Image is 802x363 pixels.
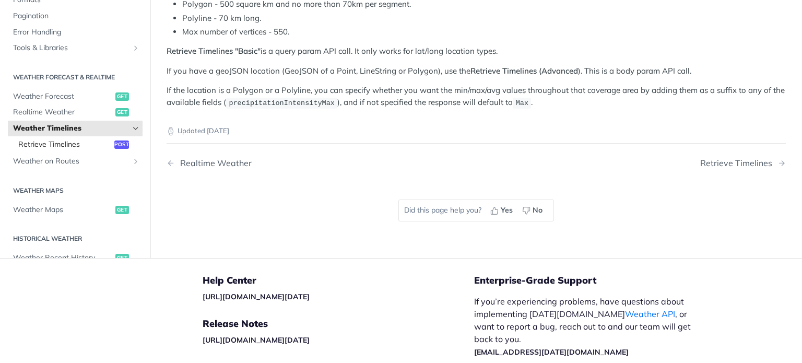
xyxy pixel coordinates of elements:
button: Yes [487,203,518,218]
span: No [533,205,542,216]
p: If you’re experiencing problems, have questions about implementing [DATE][DOMAIN_NAME] , or want ... [474,295,702,358]
span: precipitationIntensityMax [229,99,335,107]
p: If the location is a Polygon or a Polyline, you can specify whether you want the min/max/avg valu... [167,85,786,109]
span: get [115,206,129,214]
a: Weather Forecastget [8,89,143,104]
p: If you have a geoJSON location (GeoJSON of a Point, LineString or Polygon), use the ). This is a ... [167,65,786,77]
a: [URL][DOMAIN_NAME][DATE] [203,292,310,301]
div: Did this page help you? [398,200,554,221]
li: Polyline - 70 km long. [182,13,786,25]
span: Yes [501,205,513,216]
h5: Release Notes [203,318,474,330]
a: Retrieve Timelinespost [13,136,143,152]
nav: Pagination Controls [167,148,786,179]
a: Weather TimelinesHide subpages for Weather Timelines [8,121,143,136]
span: Error Handling [13,27,140,38]
span: get [115,92,129,101]
span: Pagination [13,11,140,21]
p: Updated [DATE] [167,126,786,136]
h5: Help Center [203,274,474,287]
h2: Weather Forecast & realtime [8,73,143,82]
a: Realtime Weatherget [8,104,143,120]
h5: Enterprise-Grade Support [474,274,718,287]
span: Realtime Weather [13,107,113,118]
span: Weather Timelines [13,123,129,134]
a: Tools & LibrariesShow subpages for Tools & Libraries [8,40,143,56]
h2: Weather Maps [8,186,143,195]
span: Weather Maps [13,205,113,215]
span: Tools & Libraries [13,43,129,53]
span: Weather Recent History [13,253,113,263]
div: Retrieve Timelines [700,158,777,168]
a: Pagination [8,8,143,24]
button: Show subpages for Tools & Libraries [132,44,140,52]
span: get [115,108,129,116]
span: get [115,254,129,262]
a: [URL][DOMAIN_NAME][DATE] [203,335,310,345]
div: Realtime Weather [175,158,252,168]
a: Next Page: Retrieve Timelines [700,158,786,168]
a: Weather API [625,309,675,319]
h2: Historical Weather [8,234,143,243]
a: Weather on RoutesShow subpages for Weather on Routes [8,154,143,169]
span: Weather on Routes [13,156,129,167]
a: Weather Mapsget [8,202,143,218]
strong: Retrieve Timelines (Advanced [470,66,578,76]
strong: Retrieve Timelines "Basic" [167,46,261,56]
span: Max [516,99,528,107]
button: Hide subpages for Weather Timelines [132,124,140,133]
a: Previous Page: Realtime Weather [167,158,432,168]
a: Error Handling [8,25,143,40]
a: Weather Recent Historyget [8,250,143,266]
span: Weather Forecast [13,91,113,102]
span: Retrieve Timelines [18,139,112,149]
a: [EMAIL_ADDRESS][DATE][DOMAIN_NAME] [474,347,629,357]
li: Max number of vertices - 550. [182,26,786,38]
button: Show subpages for Weather on Routes [132,157,140,166]
p: is a query param API call. It only works for lat/long location types. [167,45,786,57]
span: post [114,140,129,148]
button: No [518,203,548,218]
